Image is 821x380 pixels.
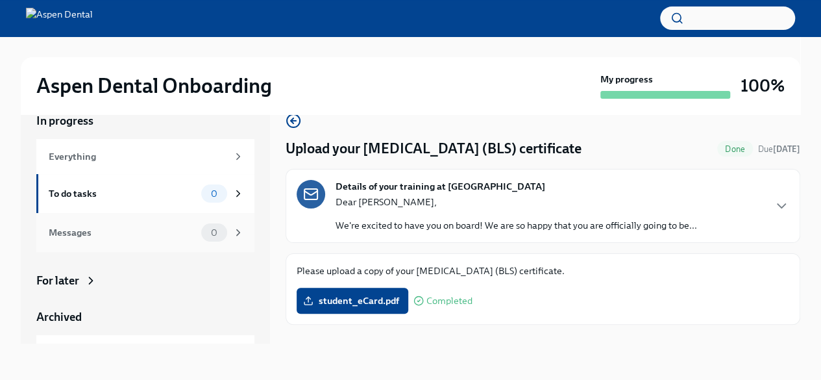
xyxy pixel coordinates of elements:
[36,273,254,288] a: For later
[36,174,254,213] a: To do tasks0
[49,186,196,201] div: To do tasks
[36,273,79,288] div: For later
[36,73,272,99] h2: Aspen Dental Onboarding
[758,144,800,154] span: Due
[741,74,785,97] h3: 100%
[49,149,227,164] div: Everything
[286,139,582,158] h4: Upload your [MEDICAL_DATA] (BLS) certificate
[297,264,789,277] p: Please upload a copy of your [MEDICAL_DATA] (BLS) certificate.
[758,143,800,155] span: October 19th, 2025 07:00
[336,196,697,209] p: Dear [PERSON_NAME],
[717,144,753,154] span: Done
[306,294,399,307] span: student_eCard.pdf
[49,225,196,240] div: Messages
[36,113,254,129] a: In progress
[36,139,254,174] a: Everything
[297,288,408,314] label: student_eCard.pdf
[336,180,545,193] strong: Details of your training at [GEOGRAPHIC_DATA]
[203,189,225,199] span: 0
[426,296,472,306] span: Completed
[26,8,93,29] img: Aspen Dental
[36,309,254,325] a: Archived
[203,228,225,238] span: 0
[600,73,653,86] strong: My progress
[773,144,800,154] strong: [DATE]
[36,213,254,252] a: Messages0
[336,219,697,232] p: We're excited to have you on board! We are so happy that you are officially going to be...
